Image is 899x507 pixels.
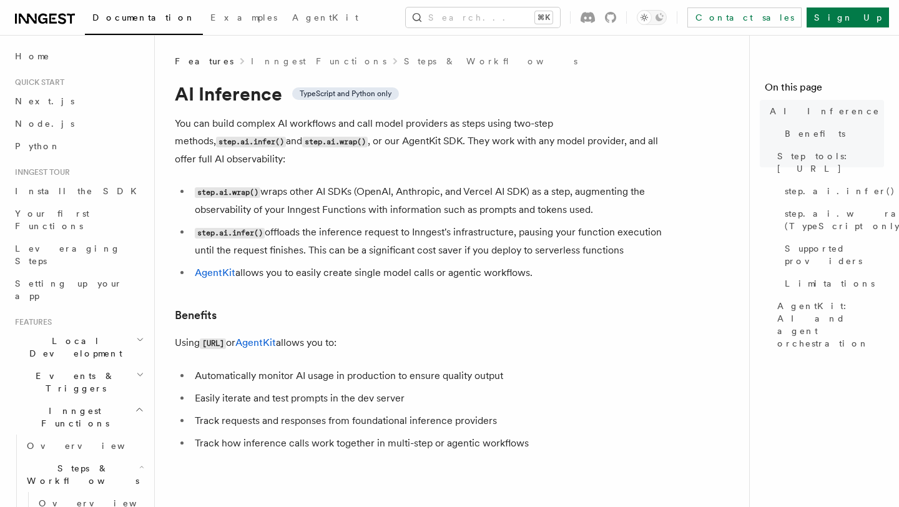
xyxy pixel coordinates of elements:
code: step.ai.wrap() [195,187,260,198]
span: Next.js [15,96,74,106]
span: Inngest tour [10,167,70,177]
a: Node.js [10,112,147,135]
a: Limitations [780,272,884,295]
li: Easily iterate and test prompts in the dev server [191,390,674,407]
button: Search...⌘K [406,7,560,27]
span: Features [175,55,233,67]
button: Toggle dark mode [637,10,667,25]
a: Benefits [780,122,884,145]
a: Overview [22,435,147,457]
a: AgentKit: AI and agent orchestration [772,295,884,355]
p: Using or allows you to: [175,334,674,352]
a: Documentation [85,4,203,35]
button: Events & Triggers [10,365,147,400]
a: Next.js [10,90,147,112]
a: Python [10,135,147,157]
a: Leveraging Steps [10,237,147,272]
a: Your first Functions [10,202,147,237]
span: AgentKit [292,12,358,22]
span: Quick start [10,77,64,87]
a: Step tools: [URL] [772,145,884,180]
span: Supported providers [785,242,884,267]
span: AgentKit: AI and agent orchestration [777,300,884,350]
li: Automatically monitor AI usage in production to ensure quality output [191,367,674,385]
button: Inngest Functions [10,400,147,435]
span: Leveraging Steps [15,244,120,266]
code: [URL] [200,338,226,349]
li: allows you to easily create single model calls or agentic workflows. [191,264,674,282]
span: Python [15,141,61,151]
span: Overview [27,441,155,451]
p: You can build complex AI workflows and call model providers as steps using two-step methods, and ... [175,115,674,168]
span: step.ai.infer() [785,185,895,197]
a: step.ai.wrap() (TypeScript only) [780,202,884,237]
span: Your first Functions [15,209,89,231]
a: AI Inference [765,100,884,122]
a: Setting up your app [10,272,147,307]
code: step.ai.infer() [216,137,286,147]
a: AgentKit [195,267,235,278]
span: Inngest Functions [10,405,135,430]
span: Setting up your app [15,278,122,301]
span: Examples [210,12,277,22]
span: Install the SDK [15,186,144,196]
span: Home [15,50,50,62]
a: AgentKit [285,4,366,34]
li: offloads the inference request to Inngest's infrastructure, pausing your function execution until... [191,224,674,259]
span: TypeScript and Python only [300,89,391,99]
a: Contact sales [687,7,802,27]
li: Track how inference calls work together in multi-step or agentic workflows [191,435,674,452]
button: Local Development [10,330,147,365]
h4: On this page [765,80,884,100]
span: AI Inference [770,105,880,117]
li: Track requests and responses from foundational inference providers [191,412,674,430]
span: Local Development [10,335,136,360]
a: Steps & Workflows [404,55,577,67]
span: Features [10,317,52,327]
a: Sign Up [807,7,889,27]
a: step.ai.infer() [780,180,884,202]
a: Examples [203,4,285,34]
span: Limitations [785,277,875,290]
span: Events & Triggers [10,370,136,395]
span: Documentation [92,12,195,22]
a: Install the SDK [10,180,147,202]
span: Node.js [15,119,74,129]
a: AgentKit [235,337,276,348]
li: wraps other AI SDKs (OpenAI, Anthropic, and Vercel AI SDK) as a step, augmenting the observabilit... [191,183,674,219]
code: step.ai.infer() [195,228,265,239]
a: Inngest Functions [251,55,386,67]
button: Steps & Workflows [22,457,147,492]
a: Home [10,45,147,67]
span: Benefits [785,127,845,140]
span: Steps & Workflows [22,462,139,487]
span: Step tools: [URL] [777,150,884,175]
code: step.ai.wrap() [302,137,368,147]
a: Benefits [175,307,217,324]
a: Supported providers [780,237,884,272]
h1: AI Inference [175,82,674,105]
kbd: ⌘K [535,11,553,24]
